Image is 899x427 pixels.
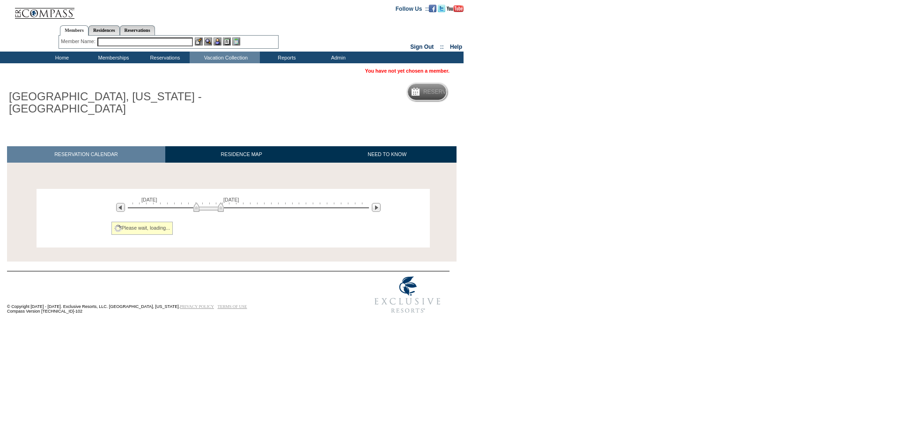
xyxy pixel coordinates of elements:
a: Subscribe to our YouTube Channel [447,5,464,11]
a: TERMS OF USE [218,304,247,309]
td: Follow Us :: [396,5,429,12]
td: Home [35,52,87,63]
span: [DATE] [223,197,239,202]
a: NEED TO KNOW [317,146,457,163]
img: View [204,37,212,45]
div: Please wait, loading... [111,222,173,235]
td: Reservations [138,52,190,63]
img: Exclusive Resorts [366,271,449,318]
img: Next [372,203,381,212]
img: Become our fan on Facebook [429,5,436,12]
td: © Copyright [DATE] - [DATE]. Exclusive Resorts, LLC. [GEOGRAPHIC_DATA], [US_STATE]. Compass Versi... [7,272,335,319]
td: Memberships [87,52,138,63]
img: Subscribe to our YouTube Channel [447,5,464,12]
span: You have not yet chosen a member. [365,68,449,74]
img: spinner2.gif [114,225,122,232]
td: Admin [311,52,363,63]
a: Residences [88,25,120,35]
img: b_calculator.gif [232,37,240,45]
img: Follow us on Twitter [438,5,445,12]
img: Reservations [223,37,231,45]
span: :: [440,44,444,50]
a: RESIDENCE MAP [165,146,318,163]
a: Follow us on Twitter [438,5,445,11]
img: Previous [116,203,125,212]
a: PRIVACY POLICY [180,304,214,309]
h5: Reservation Calendar [423,89,495,95]
td: Reports [260,52,311,63]
img: Impersonate [214,37,221,45]
a: Sign Out [410,44,434,50]
a: RESERVATION CALENDAR [7,146,165,163]
img: b_edit.gif [195,37,203,45]
a: Reservations [120,25,155,35]
div: Member Name: [61,37,97,45]
h1: [GEOGRAPHIC_DATA], [US_STATE] - [GEOGRAPHIC_DATA] [7,89,217,117]
a: Help [450,44,462,50]
td: Vacation Collection [190,52,260,63]
span: [DATE] [141,197,157,202]
a: Become our fan on Facebook [429,5,436,11]
a: Members [60,25,88,36]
